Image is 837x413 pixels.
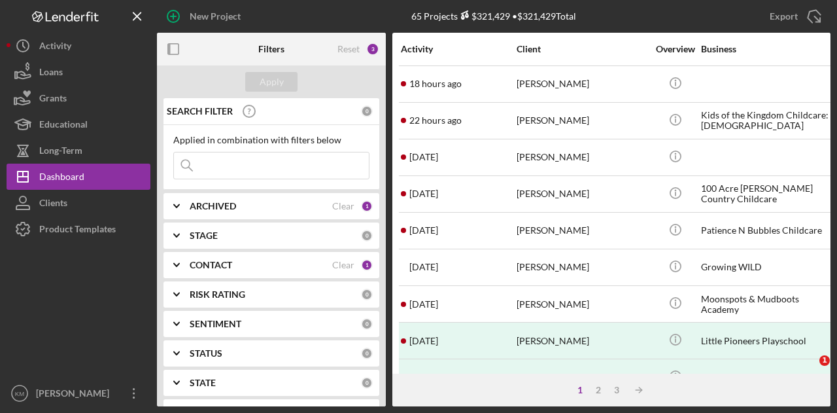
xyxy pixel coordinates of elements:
time: 2025-10-09 23:42 [409,79,462,89]
div: Kids of the Kingdom Childcare: [DEMOGRAPHIC_DATA] [701,103,832,138]
b: STATE [190,378,216,388]
div: 0 [361,318,373,330]
time: 2025-10-01 20:30 [409,152,438,162]
div: [PERSON_NAME] [33,380,118,410]
time: 2025-09-08 22:50 [409,336,438,346]
b: STAGE [190,230,218,241]
div: 3 [607,385,626,395]
div: Dashboard [39,164,84,193]
div: 0 [361,289,373,300]
div: Activity [401,44,515,54]
div: Apply [260,72,284,92]
div: Little Pioneers Playschool [701,323,832,358]
div: Overview [651,44,700,54]
div: [PERSON_NAME] [517,67,647,101]
div: Clear [332,260,354,270]
div: Reset [337,44,360,54]
b: SEARCH FILTER [167,106,233,117]
text: KM [15,390,24,397]
div: El Lapiz Magico [701,360,832,395]
div: [PERSON_NAME] [517,287,647,321]
div: [PERSON_NAME] [517,360,647,395]
button: Grants [7,85,150,111]
button: Long-Term [7,137,150,164]
span: 1 [819,355,830,366]
time: 2025-09-10 14:49 [409,299,438,310]
div: 100 Acre [PERSON_NAME] Country Childcare [701,177,832,211]
b: ARCHIVED [190,201,236,211]
div: Export [770,3,798,29]
div: Grants [39,85,67,115]
div: [PERSON_NAME] [517,177,647,211]
div: Business [701,44,832,54]
time: 2025-09-19 18:45 [409,225,438,236]
button: Dashboard [7,164,150,190]
div: Product Templates [39,216,116,245]
button: Product Templates [7,216,150,242]
div: 0 [361,377,373,389]
time: 2025-10-09 19:15 [409,115,462,126]
div: 1 [361,259,373,271]
div: 1 [361,200,373,212]
b: STATUS [190,348,222,359]
div: Clients [39,190,67,219]
button: Export [757,3,830,29]
div: 65 Projects • $321,429 Total [411,10,576,22]
div: [PERSON_NAME] [517,103,647,138]
div: [PERSON_NAME] [517,140,647,175]
time: 2025-09-23 03:41 [409,189,438,199]
div: [PERSON_NAME] [517,323,647,358]
div: New Project [190,3,241,29]
div: Loans [39,59,63,88]
button: Apply [245,72,298,92]
b: Filters [258,44,284,54]
button: Clients [7,190,150,216]
div: Patience N Bubbles Childcare [701,213,832,248]
div: 0 [361,105,373,117]
button: Activity [7,33,150,59]
div: Clear [332,201,354,211]
b: SENTIMENT [190,319,241,329]
div: Long-Term [39,137,82,167]
time: 2025-09-16 02:44 [409,262,438,272]
div: Client [517,44,647,54]
div: [PERSON_NAME] [517,250,647,285]
iframe: Intercom live chat [793,355,824,387]
div: Moonspots & Mudboots Academy [701,287,832,321]
div: 0 [361,230,373,242]
div: Activity [39,33,71,62]
div: $321,429 [458,10,510,22]
div: 1 [571,385,589,395]
b: CONTACT [190,260,232,270]
button: New Project [157,3,254,29]
div: 3 [366,43,379,56]
button: Loans [7,59,150,85]
time: 2025-07-08 02:07 [409,372,438,383]
div: Growing WILD [701,250,832,285]
div: Applied in combination with filters below [173,135,369,145]
button: Educational [7,111,150,137]
b: RISK RATING [190,289,245,300]
button: KM[PERSON_NAME] [7,380,150,406]
div: 0 [361,348,373,359]
div: 2 [589,385,607,395]
div: Educational [39,111,88,141]
div: [PERSON_NAME] [517,213,647,248]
